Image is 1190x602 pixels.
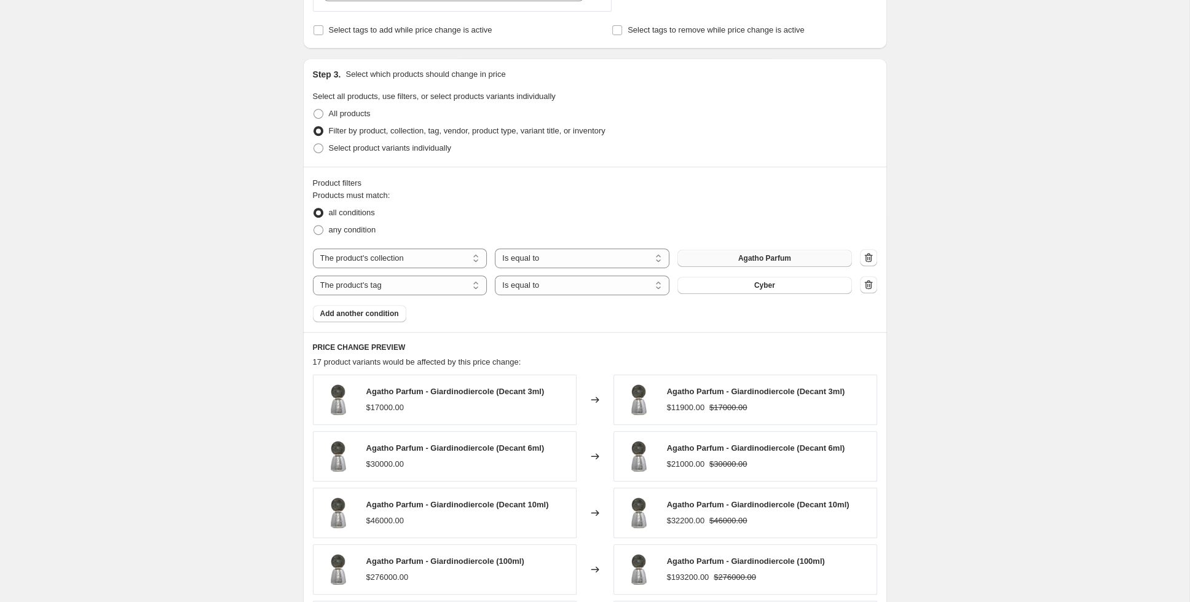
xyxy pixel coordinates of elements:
[667,572,709,582] span: $193200.00
[620,551,657,588] img: agatho-parfum-giardinodiercole-511686_80x.jpg
[667,387,845,396] span: Agatho Parfum - Giardinodiercole (Decant 3ml)
[320,309,399,319] span: Add another condition
[329,225,376,234] span: any condition
[709,459,747,469] span: $30000.00
[329,208,375,217] span: all conditions
[667,443,845,453] span: Agatho Parfum - Giardinodiercole (Decant 6ml)
[754,280,775,290] span: Cyber
[667,516,704,525] span: $32200.00
[366,403,404,412] span: $17000.00
[677,250,852,267] button: Agatho Parfum
[313,357,521,366] span: 17 product variants would be affected by this price change:
[709,403,747,412] span: $17000.00
[620,438,657,475] img: agatho-parfum-giardinodiercole-511686_80x.jpg
[366,459,404,469] span: $30000.00
[329,143,451,152] span: Select product variants individually
[320,494,357,531] img: agatho-parfum-giardinodiercole-511686_80x.jpg
[329,126,605,135] span: Filter by product, collection, tag, vendor, product type, variant title, or inventory
[329,109,371,118] span: All products
[366,387,545,396] span: Agatho Parfum - Giardinodiercole (Decant 3ml)
[366,500,549,509] span: Agatho Parfum - Giardinodiercole (Decant 10ml)
[313,343,877,352] h6: PRICE CHANGE PREVIEW
[320,438,357,475] img: agatho-parfum-giardinodiercole-511686_80x.jpg
[714,572,756,582] span: $276000.00
[345,68,505,81] p: Select which products should change in price
[667,403,704,412] span: $11900.00
[366,572,409,582] span: $276000.00
[329,25,492,34] span: Select tags to add while price change is active
[320,381,357,418] img: agatho-parfum-giardinodiercole-511686_80x.jpg
[667,459,704,469] span: $21000.00
[366,443,545,453] span: Agatho Parfum - Giardinodiercole (Decant 6ml)
[628,25,805,34] span: Select tags to remove while price change is active
[620,381,657,418] img: agatho-parfum-giardinodiercole-511686_80x.jpg
[313,68,341,81] h2: Step 3.
[320,551,357,588] img: agatho-parfum-giardinodiercole-511686_80x.jpg
[366,556,524,566] span: Agatho Parfum - Giardinodiercole (100ml)
[667,500,849,509] span: Agatho Parfum - Giardinodiercole (Decant 10ml)
[709,516,747,525] span: $46000.00
[313,191,390,200] span: Products must match:
[313,177,877,189] div: Product filters
[313,305,406,322] button: Add another condition
[313,92,556,101] span: Select all products, use filters, or select products variants individually
[667,556,825,566] span: Agatho Parfum - Giardinodiercole (100ml)
[620,494,657,531] img: agatho-parfum-giardinodiercole-511686_80x.jpg
[677,277,852,294] button: Cyber
[366,516,404,525] span: $46000.00
[738,253,791,263] span: Agatho Parfum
